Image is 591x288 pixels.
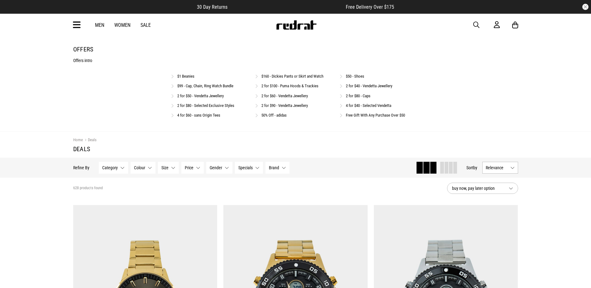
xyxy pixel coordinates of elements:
[261,74,323,79] a: $160 - Dickies Pants or Skirt and Watch
[346,103,391,108] a: 4 for $40 - Selected Vendetta
[261,94,308,98] a: 2 for $60 - Vendetta Jewellery
[261,103,308,108] a: 2 for $90 - Vendetta Jewellery
[181,162,204,174] button: Price
[261,84,318,88] a: 2 for $100 - Puma Hoods & Trackies
[261,113,287,118] a: 50% Off - adidas
[177,74,194,79] a: $1 Beanies
[482,162,518,174] button: Relevance
[83,137,97,143] a: Deals
[95,22,104,28] a: Men
[206,162,232,174] button: Gender
[346,74,364,79] a: $50 - Shoes
[486,165,508,170] span: Relevance
[177,94,224,98] a: 2 for $50 - Vendetta Jewellery
[235,162,263,174] button: Specials
[177,113,220,118] a: 4 for $60 - sans Origin Tees
[238,165,253,170] span: Specials
[73,145,518,153] h1: Deals
[131,162,155,174] button: Colour
[276,20,317,30] img: Redrat logo
[240,4,333,10] iframe: Customer reviews powered by Trustpilot
[269,165,279,170] span: Brand
[452,185,504,192] span: buy now, pay later option
[346,113,405,118] a: Free Gift With Any Purchase Over $50
[346,4,394,10] span: Free Delivery Over $175
[99,162,128,174] button: Category
[73,137,83,142] a: Home
[265,162,289,174] button: Brand
[210,165,222,170] span: Gender
[114,22,131,28] a: Women
[473,165,477,170] span: by
[185,165,193,170] span: Price
[73,58,518,63] p: Offers intro
[346,84,392,88] a: 2 for $40 - Vendetta Jewellery
[177,103,234,108] a: 2 for $80 - Selected Exclusive Styles
[197,4,227,10] span: 30 Day Returns
[346,94,370,98] a: 2 for $80 - Caps
[73,46,518,53] h1: Offers
[102,165,118,170] span: Category
[134,165,145,170] span: Colour
[73,165,89,170] p: Refine By
[161,165,169,170] span: Size
[158,162,179,174] button: Size
[73,186,103,191] span: 628 products found
[447,183,518,194] button: buy now, pay later option
[177,84,233,88] a: $99 - Cap, Chain, Ring Watch Bundle
[466,164,477,171] button: Sortby
[141,22,151,28] a: Sale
